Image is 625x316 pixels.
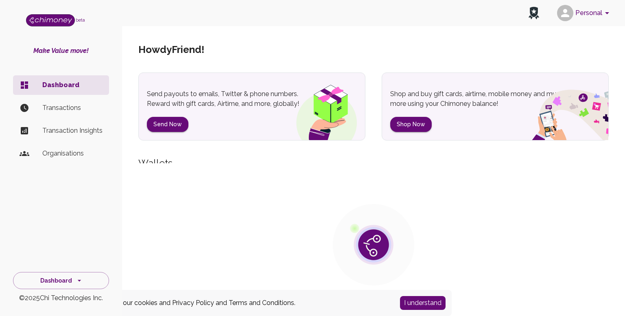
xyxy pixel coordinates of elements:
[390,117,432,132] button: Shop Now
[511,81,608,140] img: social spend
[42,149,103,158] p: Organisations
[400,296,446,310] button: Accept cookies
[76,18,85,22] span: beta
[147,117,188,132] button: Send Now
[42,126,103,136] p: Transaction Insights
[42,80,103,90] p: Dashboard
[13,272,109,290] button: Dashboard
[229,299,294,307] a: Terms and Conditions
[26,14,75,26] img: Logo
[172,299,214,307] a: Privacy Policy
[333,204,414,285] img: public
[554,2,615,24] button: account of current user
[390,89,565,109] p: Shop and buy gift cards, airtime, mobile money and much more using your Chimoney balance!
[10,298,388,308] div: By using this site, you are agreeing to our cookies and and .
[138,43,204,56] h5: Howdy Friend !
[138,157,609,170] h5: Wallets
[147,89,322,109] p: Send payouts to emails, Twitter & phone numbers. Reward with gift cards, Airtime, and more, globa...
[42,103,103,113] p: Transactions
[282,79,365,140] img: gift box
